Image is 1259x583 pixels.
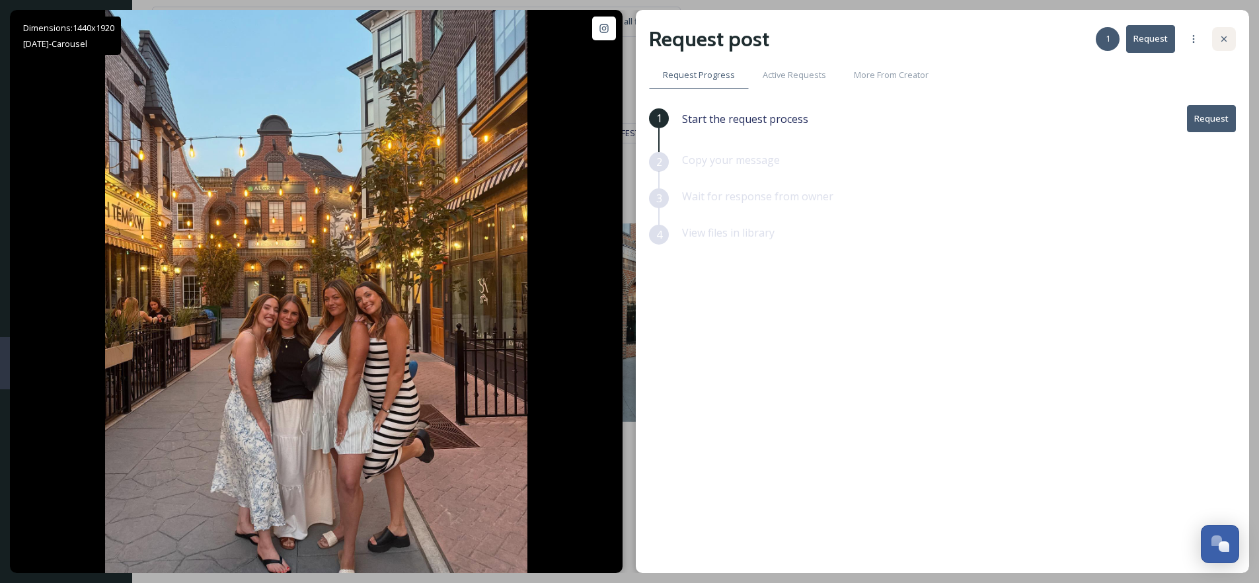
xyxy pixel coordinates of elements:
[763,69,826,81] span: Active Requests
[682,189,833,204] span: Wait for response from owner
[682,225,775,240] span: View files in library
[854,69,929,81] span: More From Creator
[1106,32,1110,45] span: 1
[656,227,662,243] span: 4
[656,110,662,126] span: 1
[23,22,114,34] span: Dimensions: 1440 x 1920
[23,38,87,50] span: [DATE] - Carousel
[663,69,735,81] span: Request Progress
[1201,525,1239,563] button: Open Chat
[105,10,527,573] img: THE SUMMER heathmelt CAME TO CANADA 🇨🇦 Such a dream to catch up with long distance besties + so g...
[1187,105,1236,132] button: Request
[656,154,662,170] span: 2
[1126,25,1175,52] button: Request
[649,23,769,55] h2: Request post
[682,153,780,167] span: Copy your message
[656,190,662,206] span: 3
[682,111,808,127] span: Start the request process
